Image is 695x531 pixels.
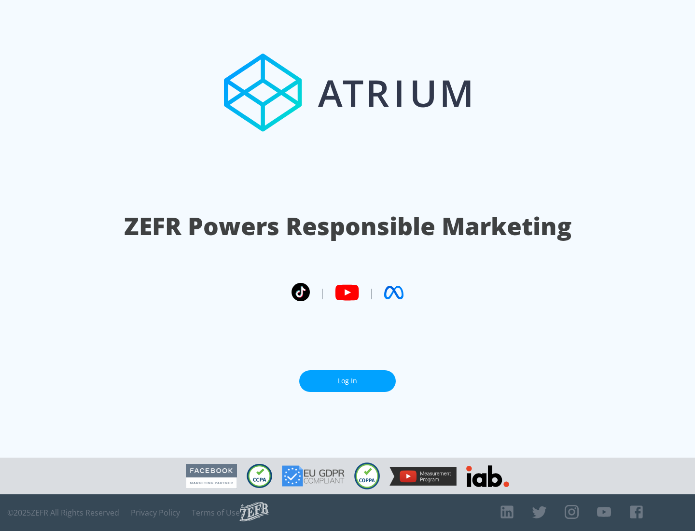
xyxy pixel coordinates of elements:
img: YouTube Measurement Program [389,467,457,486]
h1: ZEFR Powers Responsible Marketing [124,210,571,243]
span: © 2025 ZEFR All Rights Reserved [7,508,119,517]
a: Privacy Policy [131,508,180,517]
img: GDPR Compliant [282,465,345,487]
a: Terms of Use [192,508,240,517]
a: Log In [299,370,396,392]
img: IAB [466,465,509,487]
img: Facebook Marketing Partner [186,464,237,489]
img: CCPA Compliant [247,464,272,488]
img: COPPA Compliant [354,462,380,489]
span: | [369,285,375,300]
span: | [320,285,325,300]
